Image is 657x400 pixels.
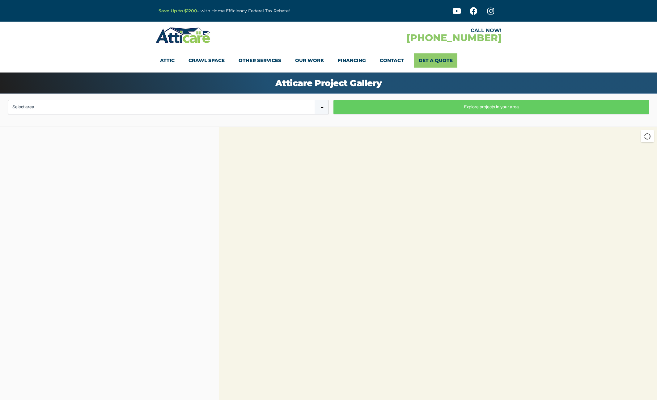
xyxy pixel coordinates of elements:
[380,53,404,68] a: Contact
[338,105,644,109] span: Explore projects in your area
[414,53,457,68] a: Get A Quote
[160,53,175,68] a: Attic
[338,53,366,68] a: Financing
[295,53,324,68] a: Our Work
[159,8,197,14] a: Save Up to $1200
[239,53,281,68] a: Other Services
[159,7,359,15] p: – with Home Efficiency Federal Tax Rebate!
[189,53,225,68] a: Crawl Space
[328,28,502,33] div: CALL NOW!
[6,79,651,87] h1: Atticare Project Gallery
[160,53,497,68] nav: Menu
